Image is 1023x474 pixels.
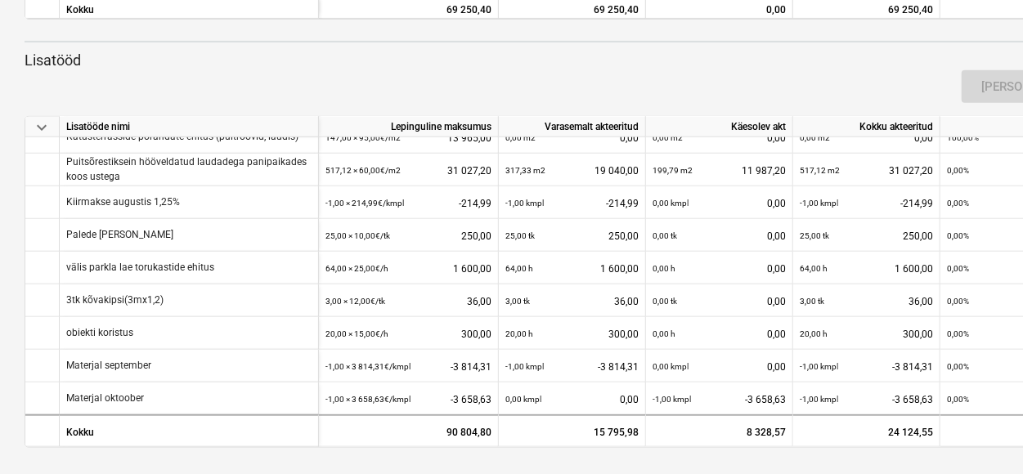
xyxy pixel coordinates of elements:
small: 0,00 m2 [653,133,683,142]
small: 199,79 m2 [653,166,693,175]
small: 0,00 tk [653,231,677,240]
div: Kokku [60,414,319,447]
p: 3tk kõvakipsi(3mx1,2) [66,293,164,307]
div: 24 124,55 [793,414,940,447]
div: -214,99 [505,186,639,220]
small: 0,00% [947,329,969,338]
small: -1,00 kmpl [800,199,838,208]
small: -1,00 × 214,99€ / kmpl [325,199,404,208]
div: -3 814,31 [800,350,933,383]
div: 0,00 [653,317,786,351]
div: 13 965,00 [325,121,491,154]
div: 0,00 [505,382,639,416]
p: obiekti koristus [66,326,133,340]
small: 0,00 h [653,329,675,338]
small: 517,12 m2 [800,166,840,175]
div: -3 814,31 [505,350,639,383]
div: 1 600,00 [800,252,933,285]
div: Lepinguline maksumus [319,117,499,137]
div: 11 987,20 [653,154,786,187]
div: 300,00 [505,317,639,351]
small: 0,00 tk [653,297,677,306]
small: 0,00% [947,297,969,306]
small: -1,00 × 3 814,31€ / kmpl [325,362,411,371]
div: 250,00 [505,219,639,253]
div: 1 600,00 [325,252,491,285]
small: 20,00 × 15,00€ / h [325,329,388,338]
span: keyboard_arrow_down [32,118,52,137]
div: 0,00 [653,350,786,383]
div: -214,99 [325,186,491,220]
p: välis parkla lae torukastide ehitus [66,261,214,275]
div: 250,00 [325,219,491,253]
p: Palede [PERSON_NAME] [66,228,173,242]
div: 15 795,98 [499,414,646,447]
div: 0,00 [800,121,933,154]
small: 0,00% [947,362,969,371]
div: 0,00 [653,219,786,253]
small: 25,00 tk [800,231,829,240]
small: -1,00 kmpl [505,362,544,371]
small: 517,12 × 60,00€ / m2 [325,166,401,175]
div: 31 027,20 [800,154,933,187]
p: Materjal oktoober [66,391,144,405]
div: 36,00 [325,284,491,318]
div: 31 027,20 [325,154,491,187]
small: 0,00 kmpl [505,395,541,404]
div: 0,00 [653,121,786,154]
small: 64,00 h [505,264,533,273]
small: 0,00 kmpl [653,362,689,371]
div: -214,99 [800,186,933,220]
small: 0,00% [947,199,969,208]
p: Kiirmakse augustis 1,25% [66,195,180,209]
small: 20,00 h [505,329,533,338]
div: Kokku akteeritud [793,117,940,137]
div: 8 328,57 [653,416,786,449]
div: 36,00 [800,284,933,318]
small: 25,00 × 10,00€ / tk [325,231,390,240]
div: -3 814,31 [325,350,491,383]
small: 25,00 tk [505,231,535,240]
small: 0,00% [947,231,969,240]
small: 0,00 m2 [505,133,536,142]
div: 0,00 [505,121,639,154]
div: 1 600,00 [505,252,639,285]
div: -3 658,63 [653,382,786,416]
div: 19 040,00 [505,154,639,187]
p: Katusterrasside põrandate ehitus (puitroovid, laudis) [66,130,298,144]
small: 0,00 kmpl [653,199,689,208]
div: 0,00 [653,252,786,285]
small: -1,00 kmpl [800,362,838,371]
div: 300,00 [800,317,933,351]
p: Materjal september [66,359,151,373]
small: 0,00 m2 [800,133,830,142]
small: 0,00 h [653,264,675,273]
small: 64,00 × 25,00€ / h [325,264,388,273]
div: Käesolev akt [646,117,793,137]
div: 0,00 [653,284,786,318]
p: Puitsõrestiksein hööveldatud laudadega panipaikades koos ustega [66,155,312,183]
small: 147,00 × 95,00€ / m2 [325,133,401,142]
div: -3 658,63 [800,382,933,416]
small: -1,00 kmpl [505,199,544,208]
div: Varasemalt akteeritud [499,117,646,137]
div: 36,00 [505,284,639,318]
small: -1,00 × 3 658,63€ / kmpl [325,395,411,404]
div: 300,00 [325,317,491,351]
div: 90 804,80 [319,414,499,447]
small: 3,00 tk [505,297,530,306]
div: Lisatööde nimi [60,117,319,137]
small: 3,00 × 12,00€ / tk [325,297,385,306]
div: 250,00 [800,219,933,253]
small: -1,00 kmpl [653,395,691,404]
small: -1,00 kmpl [800,395,838,404]
small: 3,00 tk [800,297,824,306]
small: 0,00% [947,395,969,404]
small: 100,00% [947,133,979,142]
small: 64,00 h [800,264,828,273]
small: 0,00% [947,166,969,175]
div: 0,00 [653,186,786,220]
small: 20,00 h [800,329,828,338]
div: -3 658,63 [325,382,491,416]
small: 0,00% [947,264,969,273]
